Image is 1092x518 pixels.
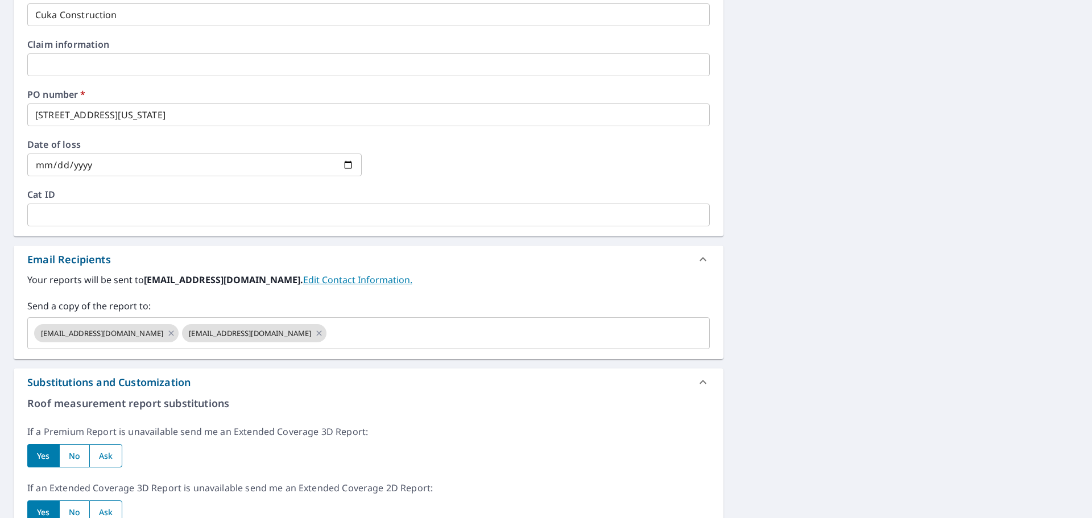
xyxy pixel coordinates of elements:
[27,375,191,390] div: Substitutions and Customization
[14,246,723,273] div: Email Recipients
[27,140,362,149] label: Date of loss
[14,368,723,396] div: Substitutions and Customization
[27,299,710,313] label: Send a copy of the report to:
[27,273,710,287] label: Your reports will be sent to
[182,328,318,339] span: [EMAIL_ADDRESS][DOMAIN_NAME]
[27,90,710,99] label: PO number
[182,324,326,342] div: [EMAIL_ADDRESS][DOMAIN_NAME]
[303,273,412,286] a: EditContactInfo
[34,324,179,342] div: [EMAIL_ADDRESS][DOMAIN_NAME]
[27,252,111,267] div: Email Recipients
[27,190,710,199] label: Cat ID
[34,328,170,339] span: [EMAIL_ADDRESS][DOMAIN_NAME]
[27,396,710,411] p: Roof measurement report substitutions
[144,273,303,286] b: [EMAIL_ADDRESS][DOMAIN_NAME].
[27,481,710,495] p: If an Extended Coverage 3D Report is unavailable send me an Extended Coverage 2D Report:
[27,40,710,49] label: Claim information
[27,425,710,438] p: If a Premium Report is unavailable send me an Extended Coverage 3D Report:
